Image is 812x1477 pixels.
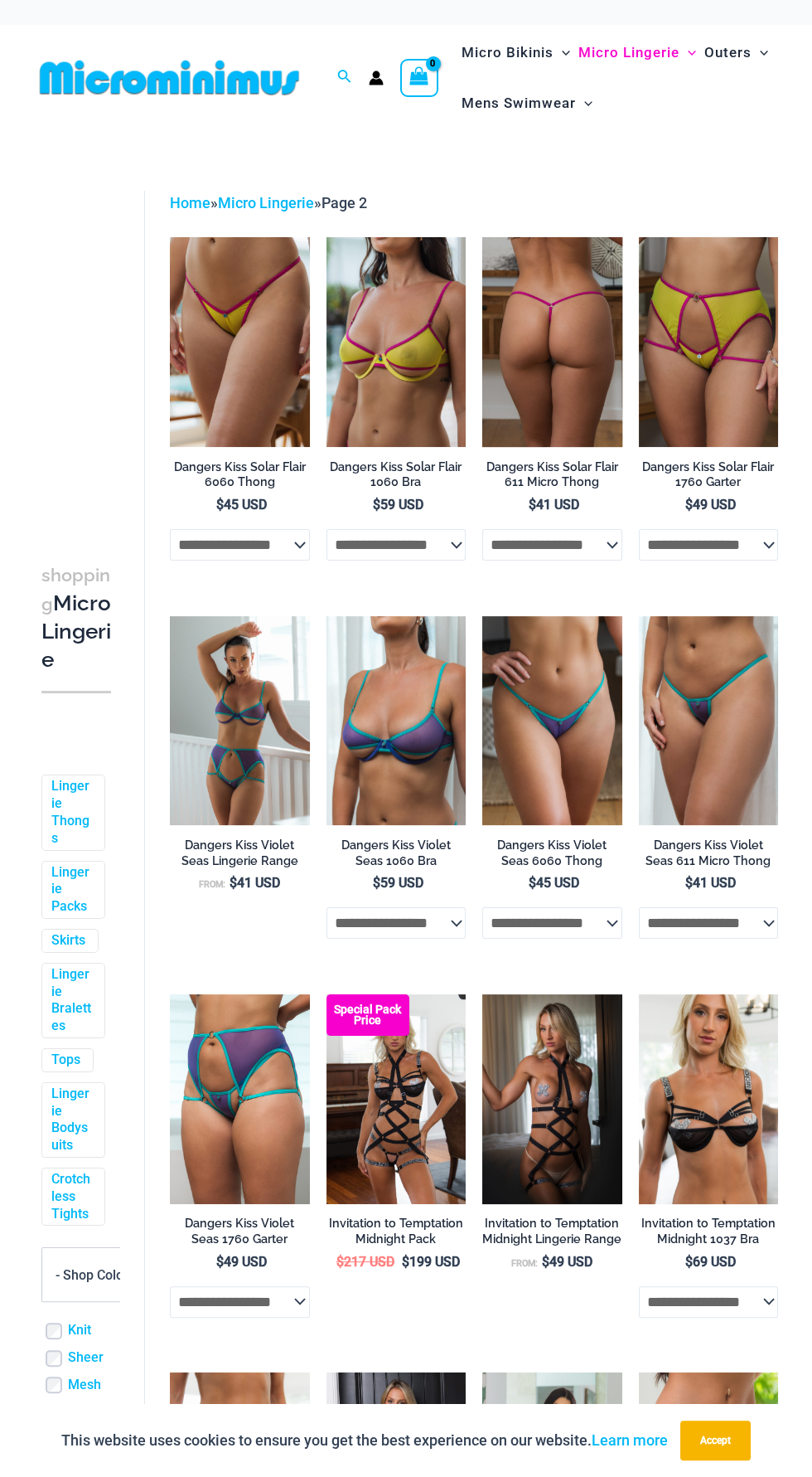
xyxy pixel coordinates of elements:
img: Dangers Kiss Violet Seas 6060 Thong 01 [482,616,622,826]
a: Invitation to Temptation Midnight 1037 Bra 6037 Thong 1954 Bodysuit 02 Invitation to Temptation M... [326,994,466,1204]
a: Dangers Kiss Violet Seas 1060 Bra 611 Micro 1760 Garter 04Dangers Kiss Violet Seas 1060 Bra 611 M... [170,994,310,1204]
img: MM SHOP LOGO FLAT [33,59,306,96]
img: Dangers Kiss Violet Seas 611 Micro 01 [639,616,779,826]
p: This website uses cookies to ensure you get the best experience on our website. [61,1428,668,1453]
span: $ [336,1254,344,1270]
h2: Invitation to Temptation Midnight Pack [326,1216,466,1246]
a: Invitation to Temptation Midnight 1037 Bra 01Invitation to Temptation Midnight 1037 Bra 02Invitat... [639,994,779,1204]
bdi: 49 USD [216,1254,267,1270]
a: Account icon link [369,70,384,85]
span: $ [373,497,380,513]
a: Lingerie Thongs [51,778,92,847]
img: Dangers Kiss Solar Flair 1060 Bra 01 [326,237,466,447]
img: Invitation to Temptation Midnight 1037 Bra 01 [639,994,779,1204]
bdi: 59 USD [373,875,423,891]
span: » » [170,194,367,211]
a: Dangers Kiss Solar Flair 6060 Thong 1760 Garter 03Dangers Kiss Solar Flair 6060 Thong 1760 Garter... [639,237,779,447]
bdi: 69 USD [685,1254,736,1270]
a: Mens SwimwearMenu ToggleMenu Toggle [457,78,597,129]
a: Dangers Kiss Solar Flair 611 Micro Thong [482,459,622,497]
a: Dangers Kiss Solar Flair 1060 Bra 01Dangers Kiss Solar Flair 1060 Bra 02Dangers Kiss Solar Flair ... [326,237,466,447]
a: Mesh [68,1377,101,1394]
h2: Dangers Kiss Solar Flair 1060 Bra [326,459,466,490]
a: Lingerie Bodysuits [51,1086,92,1154]
a: Lingerie Bralettes [51,966,92,1035]
h3: Micro Lingerie [41,561,111,674]
span: $ [373,875,380,891]
span: - Shop Color [56,1267,128,1283]
span: Menu Toggle [553,32,570,74]
span: $ [529,875,536,891]
bdi: 41 USD [529,497,579,513]
h2: Dangers Kiss Solar Flair 6060 Thong [170,459,310,490]
span: $ [685,497,693,513]
bdi: 49 USD [685,497,736,513]
a: Dangers Kiss Solar Flair 1060 Bra [326,459,466,497]
a: Invitation to Temptation Midnight 1037 Bra [639,1216,779,1253]
a: Lingerie Packs [51,864,92,916]
h2: Dangers Kiss Solar Flair 611 Micro Thong [482,459,622,490]
a: Search icon link [337,67,352,88]
a: Dangers Kiss Solar Flair 6060 Thong [170,459,310,497]
img: Invitation to Temptation Midnight 1037 Bra 6037 Thong 1954 Bodysuit 02 [326,994,466,1204]
a: Dangers Kiss Violet Seas 1060 Bra 6060 Thong 1760 Garter 02Dangers Kiss Violet Seas 1060 Bra 6060... [170,616,310,826]
h2: Dangers Kiss Violet Seas 611 Micro Thong [639,838,779,868]
span: $ [216,1254,224,1270]
h2: Dangers Kiss Solar Flair 1760 Garter [639,459,779,490]
bdi: 41 USD [230,875,280,891]
h2: Invitation to Temptation Midnight Lingerie Range [482,1216,622,1246]
img: Dangers Kiss Solar Flair 6060 Thong 01 [170,237,310,447]
a: Dangers Kiss Solar Flair 611 Micro 01Dangers Kiss Solar Flair 611 Micro 02Dangers Kiss Solar Flai... [482,237,622,447]
a: Knit [68,1322,91,1339]
span: $ [402,1254,409,1270]
a: Dangers Kiss Violet Seas 6060 Thong 01Dangers Kiss Violet Seas 6060 Thong 02Dangers Kiss Violet S... [482,616,622,826]
nav: Site Navigation [455,25,779,131]
a: Invitation to Temptation Midnight Lingerie Range [482,1216,622,1253]
a: Dangers Kiss Violet Seas 1760 Garter [170,1216,310,1253]
img: Invitation to Temptation Midnight 1954 Bodysuit 11 [482,994,622,1204]
span: Mens Swimwear [462,82,576,124]
span: $ [685,875,693,891]
span: From: [199,879,225,890]
a: Dangers Kiss Violet Seas 1060 Bra [326,838,466,875]
a: Invitation to Temptation Midnight Pack [326,1216,466,1253]
a: Dangers Kiss Violet Seas 611 Micro 01Dangers Kiss Violet Seas 1060 Bra 611 Micro 05Dangers Kiss V... [639,616,779,826]
a: Dangers Kiss Violet Seas 1060 Bra 01Dangers Kiss Violet Seas 1060 Bra 611 Micro 04Dangers Kiss Vi... [326,616,466,826]
h2: Dangers Kiss Violet Seas 1060 Bra [326,838,466,868]
a: Dangers Kiss Violet Seas 6060 Thong [482,838,622,875]
span: $ [230,875,237,891]
span: Page 2 [321,194,367,211]
img: Dangers Kiss Violet Seas 1060 Bra 6060 Thong 1760 Garter 02 [170,616,310,826]
a: Sheer [68,1349,104,1367]
a: Micro LingerieMenu ToggleMenu Toggle [574,27,700,78]
span: - Shop Color [41,1247,157,1302]
span: Micro Bikinis [462,32,553,74]
h2: Dangers Kiss Violet Seas Lingerie Range [170,838,310,868]
a: View Shopping Cart, empty [400,59,438,97]
bdi: 45 USD [529,875,579,891]
bdi: 45 USD [216,497,267,513]
h2: Dangers Kiss Violet Seas 6060 Thong [482,838,622,868]
span: From: [511,1258,538,1269]
span: Outers [704,32,752,74]
span: Menu Toggle [576,82,592,124]
span: $ [216,497,224,513]
span: $ [542,1254,549,1270]
span: shopping [41,565,110,615]
span: - Shop Color [42,1248,157,1301]
span: $ [685,1254,693,1270]
a: Micro Lingerie [218,194,314,211]
button: Accept [680,1421,751,1460]
span: Menu Toggle [679,32,696,74]
a: Skirts [51,932,85,950]
span: $ [529,497,536,513]
b: Special Pack Price [326,1004,409,1026]
a: Crotchless Tights [51,1171,92,1222]
a: OutersMenu ToggleMenu Toggle [700,27,772,78]
a: Micro BikinisMenu ToggleMenu Toggle [457,27,574,78]
bdi: 49 USD [542,1254,592,1270]
a: Dangers Kiss Solar Flair 6060 Thong 01Dangers Kiss Solar Flair 6060 Thong 02Dangers Kiss Solar Fl... [170,237,310,447]
span: Micro Lingerie [578,32,679,74]
a: Invitation to Temptation Midnight 1954 Bodysuit 11Invitation to Temptation Midnight 1954 Bodysuit... [482,994,622,1204]
bdi: 41 USD [685,875,736,891]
